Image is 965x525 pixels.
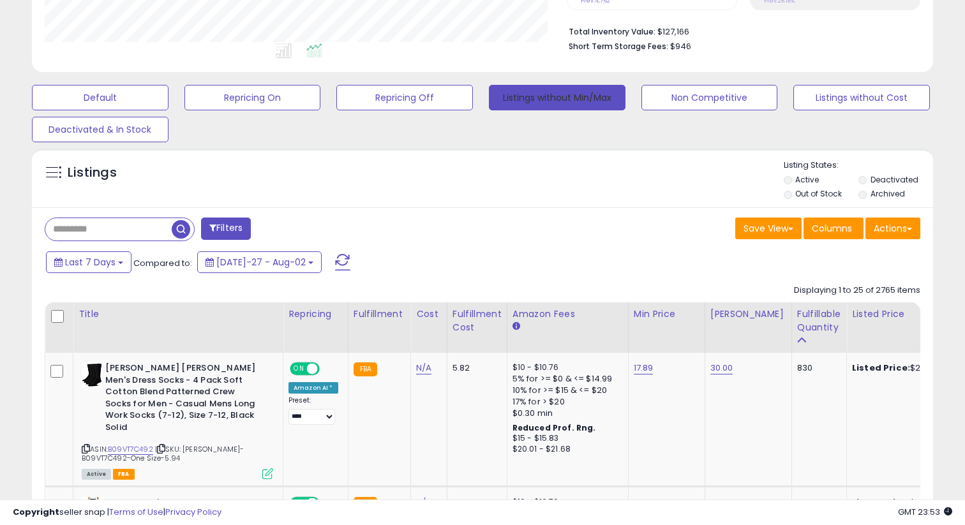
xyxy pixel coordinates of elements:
a: 30.00 [710,362,733,374]
span: 2025-08-10 23:53 GMT [898,506,952,518]
span: ON [291,364,307,374]
div: 5% for >= $0 & <= $14.99 [512,373,618,385]
span: Compared to: [133,257,192,269]
button: Actions [865,218,920,239]
button: Repricing On [184,85,321,110]
button: Deactivated & In Stock [32,117,168,142]
div: Repricing [288,307,343,321]
div: 10% for >= $15 & <= $20 [512,385,618,396]
a: B09VT7C492 [108,444,153,455]
div: Title [79,307,278,321]
a: 17.89 [634,362,654,374]
b: Reduced Prof. Rng. [512,422,596,433]
span: FBA [113,469,135,480]
button: Default [32,85,168,110]
div: Preset: [288,396,338,425]
label: Out of Stock [795,188,842,199]
span: Columns [812,222,852,235]
div: Amazon AI * [288,382,338,394]
strong: Copyright [13,506,59,518]
span: | SKU: [PERSON_NAME]-B09VT7C492-One Size-5.94 [82,444,244,463]
b: Short Term Storage Fees: [569,41,668,52]
img: 31vSvFdEMYL._SL40_.jpg [82,362,102,388]
span: Last 7 Days [65,256,116,269]
b: Listed Price: [852,362,910,374]
button: Save View [735,218,802,239]
div: seller snap | | [13,507,221,519]
div: Cost [416,307,442,321]
button: Columns [804,218,864,239]
div: Fulfillable Quantity [797,307,841,334]
label: Archived [871,188,905,199]
h5: Listings [68,164,117,182]
div: Min Price [634,307,699,321]
p: Listing States: [784,159,934,172]
a: Terms of Use [109,506,163,518]
div: Fulfillment Cost [453,307,502,334]
small: Amazon Fees. [512,321,520,332]
button: Listings without Min/Max [489,85,625,110]
label: Deactivated [871,174,918,185]
div: $10 - $10.76 [512,362,618,373]
div: 5.82 [453,362,497,374]
span: All listings currently available for purchase on Amazon [82,469,111,480]
div: Amazon Fees [512,307,623,321]
div: 17% for > $20 [512,396,618,408]
div: [PERSON_NAME] [710,307,786,321]
div: $15 - $15.83 [512,433,618,444]
span: $946 [670,40,691,52]
div: Listed Price [852,307,962,321]
div: ASIN: [82,362,273,478]
button: Last 7 Days [46,251,131,273]
a: N/A [416,362,431,374]
small: FBA [354,362,377,376]
span: [DATE]-27 - Aug-02 [216,256,306,269]
div: $20.01 - $21.68 [512,444,618,455]
div: 830 [797,362,837,374]
button: Filters [201,218,251,240]
span: OFF [318,364,338,374]
div: $0.30 min [512,408,618,419]
li: $127,166 [569,23,911,38]
button: Repricing Off [336,85,473,110]
button: Non Competitive [641,85,778,110]
button: [DATE]-27 - Aug-02 [197,251,322,273]
label: Active [795,174,819,185]
div: Fulfillment [354,307,405,321]
div: Displaying 1 to 25 of 2765 items [794,285,920,297]
b: Total Inventory Value: [569,26,655,37]
div: $22.64 [852,362,958,374]
button: Listings without Cost [793,85,930,110]
a: Privacy Policy [165,506,221,518]
b: [PERSON_NAME] [PERSON_NAME] Men's Dress Socks - 4 Pack Soft Cotton Blend Patterned Crew Socks for... [105,362,260,436]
